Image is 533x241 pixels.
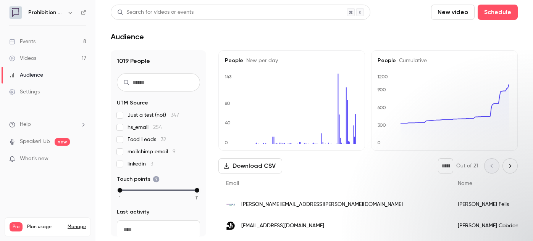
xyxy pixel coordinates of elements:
[502,158,518,174] button: Next page
[173,149,176,154] span: 9
[9,55,36,62] div: Videos
[225,101,230,106] text: 80
[9,88,40,96] div: Settings
[118,188,122,193] div: min
[9,71,43,79] div: Audience
[117,8,194,16] div: Search for videos or events
[377,105,386,110] text: 600
[68,224,86,230] a: Manage
[226,181,239,186] span: Email
[117,208,149,216] span: Last activity
[10,6,22,19] img: Prohibition PR
[128,160,153,168] span: linkedin
[119,194,121,201] span: 1
[27,224,63,230] span: Plan usage
[478,5,518,20] button: Schedule
[171,112,179,118] span: 347
[226,221,235,230] img: sussexwt.org.uk
[195,188,199,193] div: max
[9,120,86,129] li: help-dropdown-opener
[243,58,278,63] span: New per day
[28,9,64,16] h6: Prohibition PR
[377,87,386,92] text: 900
[241,201,403,209] span: [PERSON_NAME][EMAIL_ADDRESS][PERSON_NAME][DOMAIN_NAME]
[128,136,166,143] span: Food Leads
[456,162,478,170] p: Out of 21
[458,181,472,186] span: Name
[225,57,359,64] h5: People
[111,32,144,41] h1: Audience
[226,200,235,209] img: suzylamplugh.org
[378,57,511,64] h5: People
[377,140,381,145] text: 0
[128,148,176,156] span: mailchimp email
[128,111,179,119] span: Just a test (not)
[9,38,36,45] div: Events
[195,194,199,201] span: 11
[20,138,50,146] a: SpeakerHub
[431,5,475,20] button: New video
[20,120,31,129] span: Help
[117,99,148,107] span: UTM Source
[225,140,228,145] text: 0
[161,137,166,142] span: 32
[20,155,48,163] span: What's new
[150,161,153,167] span: 3
[117,220,200,239] input: From
[377,74,388,79] text: 1200
[378,122,386,128] text: 300
[128,124,162,131] span: hs_email
[10,222,23,231] span: Pro
[241,222,324,230] span: [EMAIL_ADDRESS][DOMAIN_NAME]
[153,125,162,130] span: 254
[117,56,200,66] h1: 1019 People
[225,120,231,125] text: 40
[396,58,427,63] span: Cumulative
[117,175,160,183] span: Touch points
[218,158,282,174] button: Download CSV
[225,74,232,79] text: 143
[55,138,70,146] span: new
